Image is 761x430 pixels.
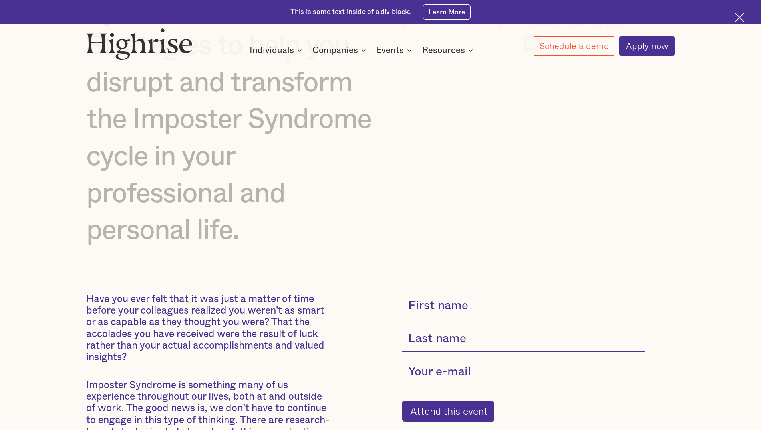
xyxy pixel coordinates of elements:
img: Cross icon [735,13,744,22]
div: Individuals [250,45,294,55]
div: This is some text inside of a div block. [290,7,411,17]
input: Last name [402,326,645,352]
input: Attend this event [402,401,494,422]
input: Your e-mail [402,359,645,385]
form: current-single-event-subscribe-form [402,293,645,422]
img: Highrise logo [86,28,193,60]
div: Individuals [250,45,304,55]
a: Learn More [423,4,471,20]
a: Schedule a demo [533,36,615,55]
input: First name [402,293,645,319]
div: Events [376,45,404,55]
div: Events [376,45,414,55]
a: Apply now [619,36,675,56]
div: Resources [422,45,465,55]
div: Companies [312,45,358,55]
div: Strategies to help you disrupt and transform the Imposter Syndrome cycle in your professional and... [86,28,377,249]
p: Have you ever felt that it was just a matter of time before your colleagues realized you weren't ... [86,293,331,363]
div: Resources [422,45,475,55]
div: Companies [312,45,368,55]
